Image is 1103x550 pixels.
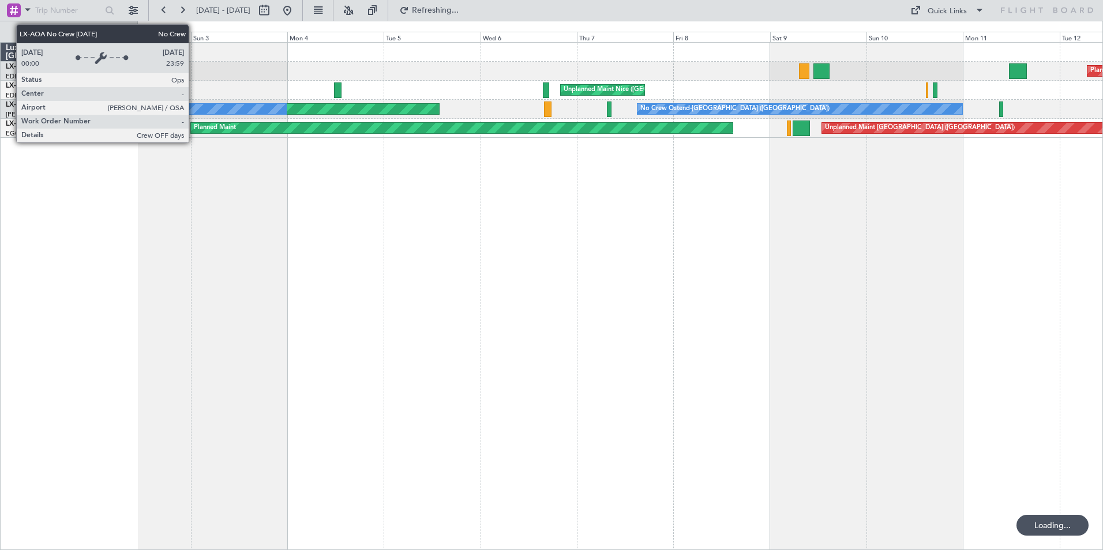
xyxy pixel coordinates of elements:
[194,119,236,137] div: Planned Maint
[564,81,700,99] div: Unplanned Maint Nice ([GEOGRAPHIC_DATA])
[673,32,770,42] div: Fri 8
[411,6,460,14] span: Refreshing...
[640,100,830,118] div: No Crew Ostend-[GEOGRAPHIC_DATA] ([GEOGRAPHIC_DATA])
[6,120,31,127] span: LX-TRO
[825,119,1015,137] div: Unplanned Maint [GEOGRAPHIC_DATA] ([GEOGRAPHIC_DATA])
[287,32,384,42] div: Mon 4
[35,2,102,19] input: Trip Number
[6,63,63,70] a: LX-GBHFalcon 7X
[928,6,967,17] div: Quick Links
[866,32,963,42] div: Sun 10
[191,32,287,42] div: Sun 3
[6,120,67,127] a: LX-TROLegacy 650
[13,22,125,41] button: All Aircraft
[6,110,74,119] a: [PERSON_NAME]/QSA
[6,82,97,89] a: LX-INBFalcon 900EX EASy II
[6,63,31,70] span: LX-GBH
[30,28,122,36] span: All Aircraft
[1016,515,1089,536] div: Loading...
[6,82,28,89] span: LX-INB
[6,101,32,108] span: LX-AOA
[384,32,480,42] div: Tue 5
[6,101,88,108] a: LX-AOACitation Mustang
[394,1,463,20] button: Refreshing...
[6,91,40,100] a: EDLW/DTM
[770,32,866,42] div: Sat 9
[963,32,1059,42] div: Mon 11
[6,72,40,81] a: EDLW/DTM
[6,129,40,138] a: EGGW/LTN
[481,32,577,42] div: Wed 6
[905,1,990,20] button: Quick Links
[577,32,673,42] div: Thu 7
[196,5,250,16] span: [DATE] - [DATE]
[94,32,190,42] div: Sat 2
[140,23,159,33] div: [DATE]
